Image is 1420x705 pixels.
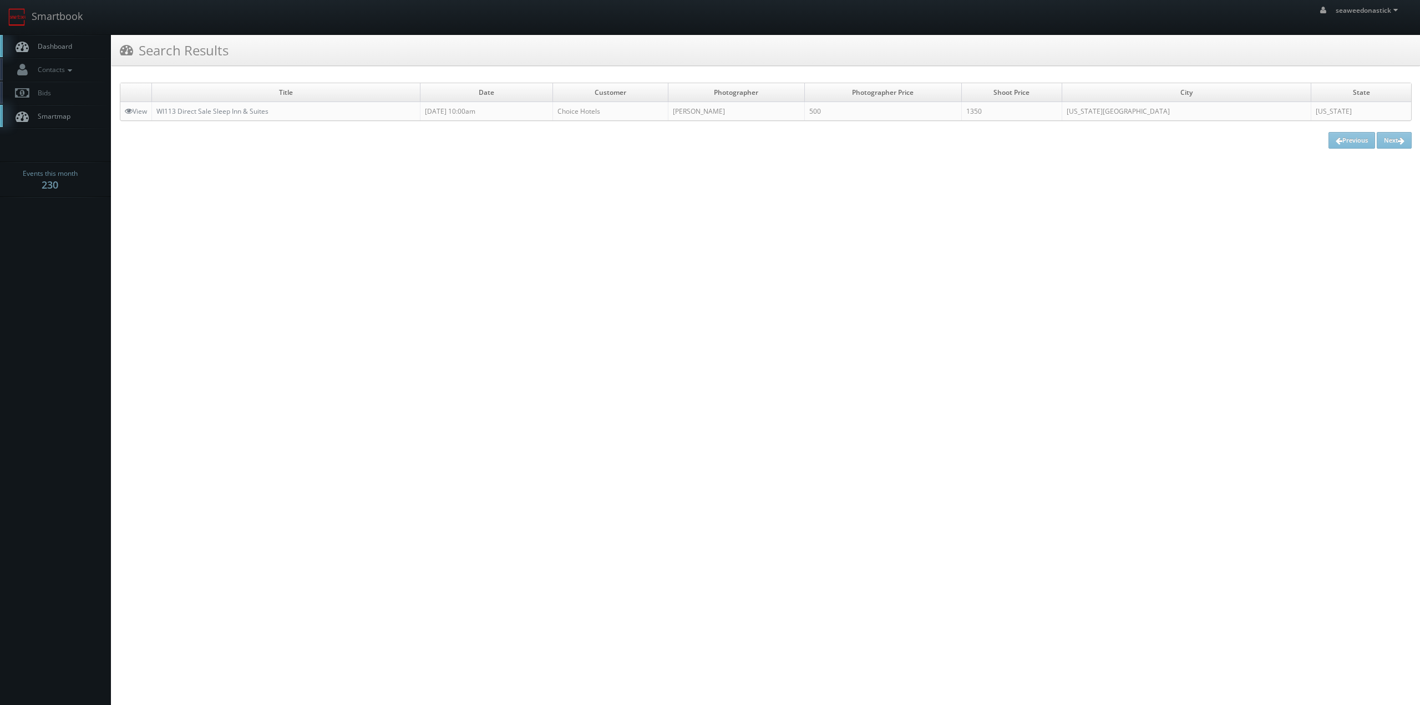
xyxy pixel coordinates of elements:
span: Events this month [23,168,78,179]
a: WI113 Direct Sale Sleep Inn & Suites [156,106,268,116]
span: seaweedonastick [1336,6,1401,15]
td: City [1062,83,1311,102]
td: 500 [804,102,961,121]
td: 1350 [961,102,1062,121]
td: [PERSON_NAME] [668,102,805,121]
td: [DATE] 10:00am [420,102,553,121]
td: Photographer [668,83,805,102]
td: Choice Hotels [553,102,668,121]
td: Title [152,83,420,102]
td: Customer [553,83,668,102]
img: smartbook-logo.png [8,8,26,26]
td: Shoot Price [961,83,1062,102]
td: Photographer Price [804,83,961,102]
span: Bids [32,88,51,98]
span: Smartmap [32,111,70,121]
td: [US_STATE][GEOGRAPHIC_DATA] [1062,102,1311,121]
strong: 230 [42,178,58,191]
span: Dashboard [32,42,72,51]
td: Date [420,83,553,102]
h3: Search Results [120,40,229,60]
a: View [125,106,147,116]
span: Contacts [32,65,75,74]
td: [US_STATE] [1311,102,1411,121]
td: State [1311,83,1411,102]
